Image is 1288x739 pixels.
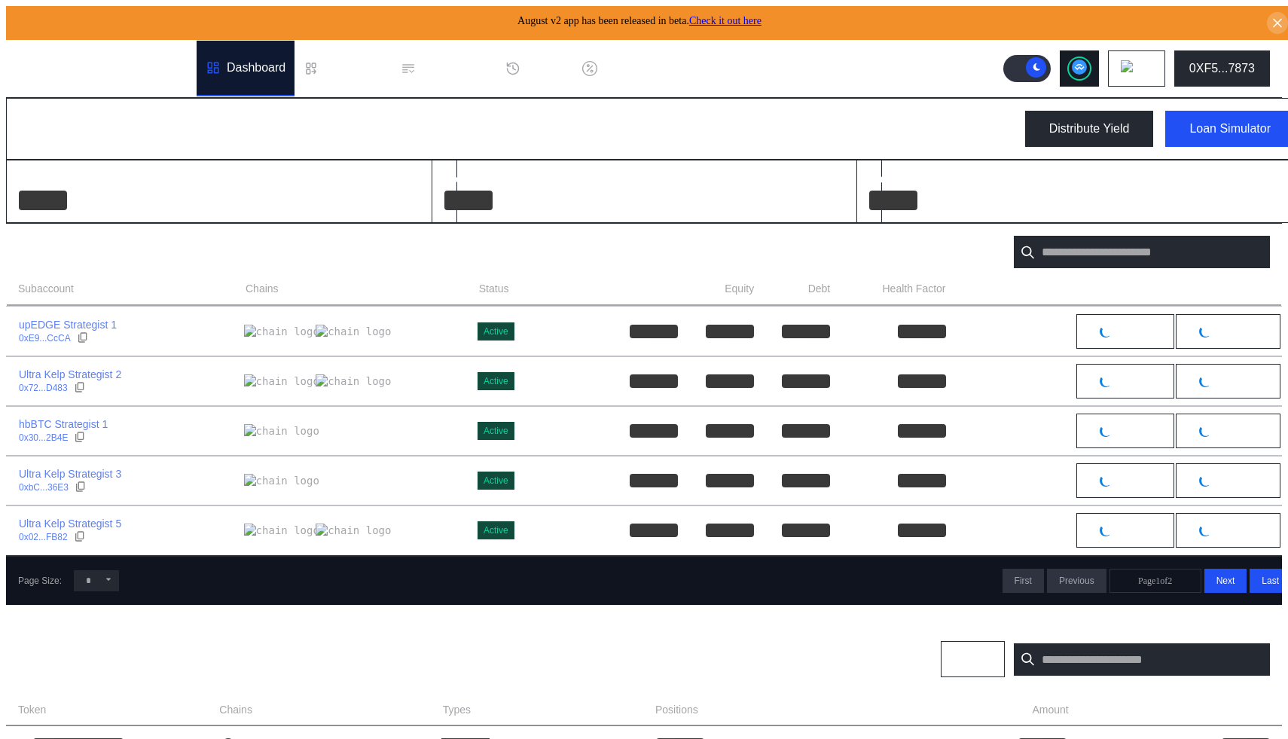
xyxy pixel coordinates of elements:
button: 0XF5...7873 [1174,50,1270,87]
img: chain logo [244,325,319,338]
img: pending [1199,375,1211,387]
div: Positions [18,651,79,668]
span: August v2 app has been released in beta. [517,15,762,26]
div: USD [499,191,530,210]
button: chain logo [1108,50,1165,87]
span: Page 1 of 2 [1138,576,1172,587]
a: Loan Book [295,41,392,96]
button: pendingWithdraw [1175,512,1281,548]
button: Distribute Yield [1025,111,1154,147]
img: chain logo [244,424,319,438]
span: Amount [1032,702,1068,718]
div: USD [73,191,105,210]
img: chain logo [244,374,319,388]
img: pending [1100,325,1112,337]
span: Deposit [1118,426,1150,437]
a: Check it out here [689,15,762,26]
span: Withdraw [1217,525,1257,536]
div: Loan Book [325,62,383,75]
div: Ultra Kelp Strategist 5 [19,517,121,530]
img: chain logo [316,325,391,338]
button: pendingWithdraw [1175,363,1281,399]
img: chain logo [244,524,319,537]
div: Distribute Yield [1049,122,1130,136]
span: Equity [725,281,754,297]
button: pendingWithdraw [1175,463,1281,499]
img: pending [1100,375,1112,387]
span: Types [443,702,471,718]
span: Deposit [1118,525,1150,536]
span: Chains [246,281,279,297]
button: pendingDeposit [1076,512,1174,548]
div: History [526,62,564,75]
div: Active [484,326,508,337]
img: chain logo [1121,60,1137,77]
span: Chains [219,702,252,718]
img: chain logo [244,474,319,487]
div: 0XF5...7873 [1189,62,1255,75]
span: Status [479,281,509,297]
img: pending [1100,425,1112,437]
img: pending [1100,475,1112,487]
div: Ultra Kelp Strategist 3 [19,467,121,481]
span: Next [1216,576,1235,586]
span: Withdraw [1217,475,1257,487]
div: Active [484,475,508,486]
div: 0xbC...36E3 [19,482,69,493]
button: Previous [1047,569,1106,593]
div: Active [484,376,508,386]
button: pendingDeposit [1076,413,1174,449]
span: Debt [808,281,831,297]
img: pending [1199,524,1211,536]
div: Discount Factors [603,62,694,75]
button: pendingDeposit [1076,363,1174,399]
span: Deposit [1118,376,1150,387]
img: pending [1199,325,1211,337]
button: Next [1204,569,1247,593]
a: Permissions [392,41,496,96]
div: 0x02...FB82 [19,532,68,542]
span: Health Factor [882,281,945,297]
img: pending [1199,475,1211,487]
img: pending [1100,524,1112,536]
div: USD [923,191,955,210]
span: Last [1262,576,1279,586]
h2: Total Balance [19,173,96,186]
span: Deposit [1118,475,1150,487]
h2: Total Debt [444,173,502,186]
span: Withdraw [1217,426,1257,437]
div: Ultra Kelp Strategist 2 [19,368,121,381]
div: Active [484,525,508,536]
button: Chain [941,641,1005,677]
span: USD Value [1219,702,1270,718]
a: History [496,41,573,96]
div: 0x72...D483 [19,383,68,393]
span: Token [18,702,46,718]
div: Subaccounts [18,243,105,261]
div: Loan Simulator [1189,122,1271,136]
div: 0x30...2B4E [19,432,68,443]
div: Permissions [422,62,487,75]
span: Account Balance [599,281,678,297]
div: 0xE9...CcCA [19,333,71,344]
div: hbBTC Strategist 1 [19,417,108,431]
span: Deposit [1118,326,1150,337]
span: Positions [655,702,698,718]
img: chain logo [316,374,391,388]
span: First [1015,576,1032,586]
span: Previous [1059,576,1094,586]
button: pendingDeposit [1076,313,1174,350]
img: chain logo [316,524,391,537]
div: Active [484,426,508,436]
a: Discount Factors [573,41,703,96]
div: Dashboard [227,61,285,75]
button: pendingWithdraw [1175,413,1281,449]
div: My Dashboard [19,115,157,143]
span: Chain [954,654,977,664]
h2: Total Equity [869,173,937,186]
div: Page Size: [18,576,62,586]
button: pendingWithdraw [1175,313,1281,350]
span: Subaccount [18,281,74,297]
img: pending [1199,425,1211,437]
span: Withdraw [1217,326,1257,337]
